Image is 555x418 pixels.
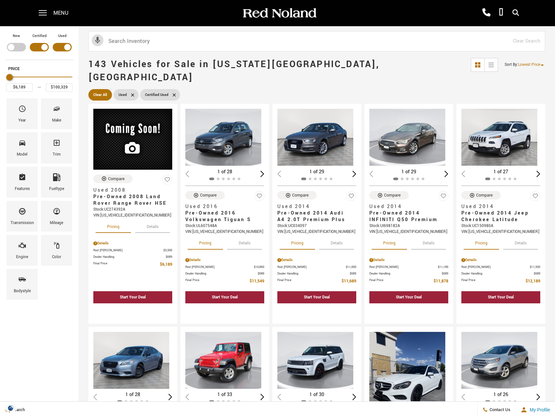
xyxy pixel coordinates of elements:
[185,291,264,303] div: Start Your Deal
[135,218,170,233] button: details tab
[93,332,169,389] img: 2015 Subaru Legacy 2.5i 1
[277,203,351,210] span: Used 2014
[277,332,353,389] div: 1 / 2
[185,271,258,276] span: Dealer Handling
[461,278,526,285] span: Final Price
[93,255,172,259] a: Dealer Handling $689
[46,83,72,92] input: Maximum
[488,294,514,300] div: Start Your Deal
[92,34,103,46] svg: Click to toggle on voice search
[185,210,259,223] span: Pre-Owned 2016 Volkswagen Tiguan S
[352,171,356,177] div: Next slide
[88,58,380,84] span: 143 Vehicles for Sale in [US_STATE][GEOGRAPHIC_DATA], [GEOGRAPHIC_DATA]
[242,8,317,19] img: Red Noland Auto Group
[7,98,38,129] div: YearYear
[254,191,264,204] button: Save Vehicle
[41,167,72,198] div: FueltypeFueltype
[18,206,26,219] span: Transmission
[41,98,72,129] div: MakeMake
[108,176,125,182] div: Compare
[93,175,133,183] button: Compare Vehicle
[277,271,356,276] a: Dealer Handling $689
[93,207,172,213] div: Stock : UC274392A
[461,257,540,263] div: Pricing Details - Pre-Owned 2014 Jeep Cherokee Latitude 4WD
[304,294,330,300] div: Start Your Deal
[369,278,434,285] span: Final Price
[41,235,72,266] div: ColorColor
[200,192,217,198] div: Compare
[461,168,540,176] div: 1 of 27
[18,103,26,117] span: Year
[93,91,107,99] span: Clear All
[369,210,443,223] span: Pre-Owned 2014 INFINITI Q50 Premium
[369,109,445,166] img: 2014 INFINITI Q50 Premium 1
[6,72,72,92] div: Price
[185,305,264,317] div: undefined - Pre-Owned 2016 Volkswagen Tiguan S
[188,235,223,249] button: pricing tab
[526,278,540,285] span: $12,189
[93,332,169,389] div: 1 / 2
[369,223,448,229] div: Stock : UI698182A
[503,235,538,249] button: details tab
[369,265,438,270] span: Red [PERSON_NAME]
[50,219,63,227] div: Mileage
[461,223,540,229] div: Stock : UC150980A
[93,248,163,253] span: Red [PERSON_NAME]
[277,168,356,176] div: 1 of 29
[185,203,259,210] span: Used 2016
[52,254,61,261] div: Color
[277,291,356,303] div: Start Your Deal
[277,257,356,263] div: Pricing Details - Pre-Owned 2014 Audi A4 2.0T Premium Plus
[185,278,264,285] a: Final Price $11,549
[434,278,448,285] span: $11,878
[461,210,535,223] span: Pre-Owned 2014 Jeep Cherokee Latitude
[93,187,167,194] span: Used 2008
[277,109,353,166] div: 1 / 2
[461,391,540,398] div: 1 of 26
[260,171,264,177] div: Next slide
[185,391,264,398] div: 1 of 33
[58,33,66,39] label: Used
[461,203,535,210] span: Used 2014
[277,223,356,229] div: Stock : UC034097
[18,274,26,288] span: Bodystyle
[10,219,34,227] div: Transmission
[384,192,401,198] div: Compare
[277,109,353,166] img: 2014 Audi A4 2.0T Premium Plus 1
[442,271,448,276] span: $689
[120,294,146,300] div: Start Your Deal
[185,332,261,389] div: 1 / 2
[185,168,264,176] div: 1 of 28
[53,240,61,254] span: Color
[14,288,31,295] div: Bodystyle
[536,171,540,177] div: Next slide
[93,255,166,259] span: Dealer Handling
[277,265,346,270] span: Red [PERSON_NAME]
[527,407,550,412] span: My Profile
[49,185,64,193] div: Fueltype
[461,291,540,303] div: Start Your Deal
[254,265,264,270] span: $10,860
[444,171,448,177] div: Next slide
[461,109,537,166] img: 2014 Jeep Cherokee Latitude 1
[53,151,61,158] div: Trim
[518,62,540,67] span: Lowest Price
[168,394,172,400] div: Next slide
[277,305,356,317] div: undefined - Pre-Owned 2014 Audi A4 2.0T Premium Plus
[15,185,30,193] div: Features
[461,332,537,389] div: 1 / 2
[163,248,172,253] span: $5,500
[461,305,540,317] div: undefined - Pre-Owned 2014 Jeep Cherokee Latitude 4WD
[227,235,262,249] button: details tab
[185,265,264,270] a: Red [PERSON_NAME] $10,860
[32,33,46,39] label: Certified
[319,235,354,249] button: details tab
[461,271,534,276] span: Dealer Handling
[53,206,61,219] span: Mileage
[369,109,445,166] div: 1 / 2
[52,117,61,124] div: Make
[212,294,238,300] div: Start Your Deal
[53,103,61,117] span: Make
[185,265,254,270] span: Red [PERSON_NAME]
[41,132,72,163] div: TrimTrim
